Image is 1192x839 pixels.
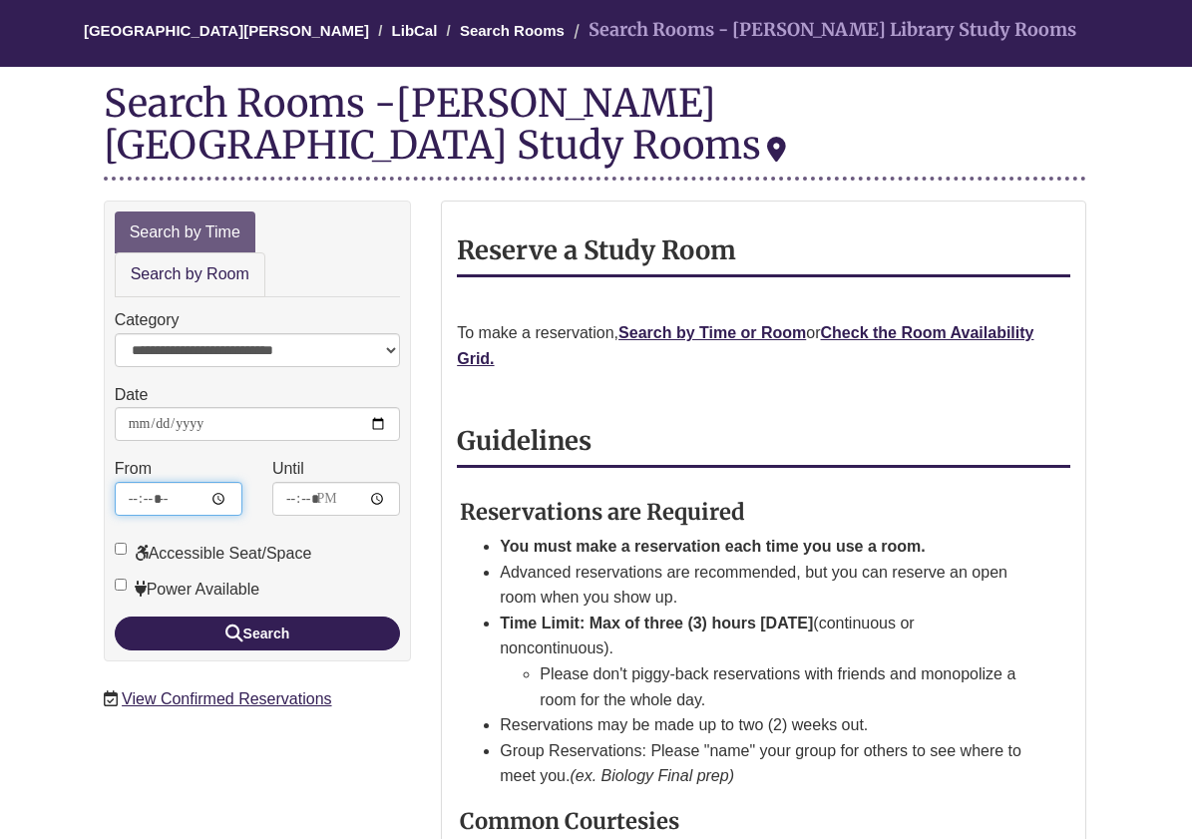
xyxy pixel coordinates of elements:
label: Until [272,456,304,482]
strong: Guidelines [457,425,592,457]
label: Category [115,307,180,333]
li: Reservations may be made up to two (2) weeks out. [500,712,1022,738]
li: (continuous or noncontinuous). [500,611,1022,712]
a: Search by Time or Room [618,324,806,341]
li: Please don't piggy-back reservations with friends and monopolize a room for the whole day. [540,661,1022,712]
a: Search by Room [115,252,265,297]
li: Group Reservations: Please "name" your group for others to see where to meet you. [500,738,1022,789]
a: View Confirmed Reservations [122,690,331,707]
label: From [115,456,152,482]
em: (ex. Biology Final prep) [570,767,734,784]
li: Advanced reservations are recommended, but you can reserve an open room when you show up. [500,560,1022,611]
strong: Reservations are Required [460,498,745,526]
div: [PERSON_NAME][GEOGRAPHIC_DATA] Study Rooms [104,79,786,169]
strong: Common Courtesies [460,807,679,835]
label: Power Available [115,577,260,603]
div: Search Rooms - [104,82,1087,180]
a: LibCal [392,22,438,39]
a: [GEOGRAPHIC_DATA][PERSON_NAME] [84,22,369,39]
label: Date [115,382,149,408]
p: To make a reservation, or [457,320,1070,371]
input: Power Available [115,579,127,591]
a: Search by Time [115,211,255,254]
a: Search Rooms [460,22,565,39]
strong: Time Limit: Max of three (3) hours [DATE] [500,615,813,631]
input: Accessible Seat/Space [115,543,127,555]
li: Search Rooms - [PERSON_NAME] Library Study Rooms [569,16,1076,45]
a: Check the Room Availability Grid. [457,324,1033,367]
strong: You must make a reservation each time you use a room. [500,538,926,555]
button: Search [115,617,401,650]
strong: Reserve a Study Room [457,234,736,266]
label: Accessible Seat/Space [115,541,312,567]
